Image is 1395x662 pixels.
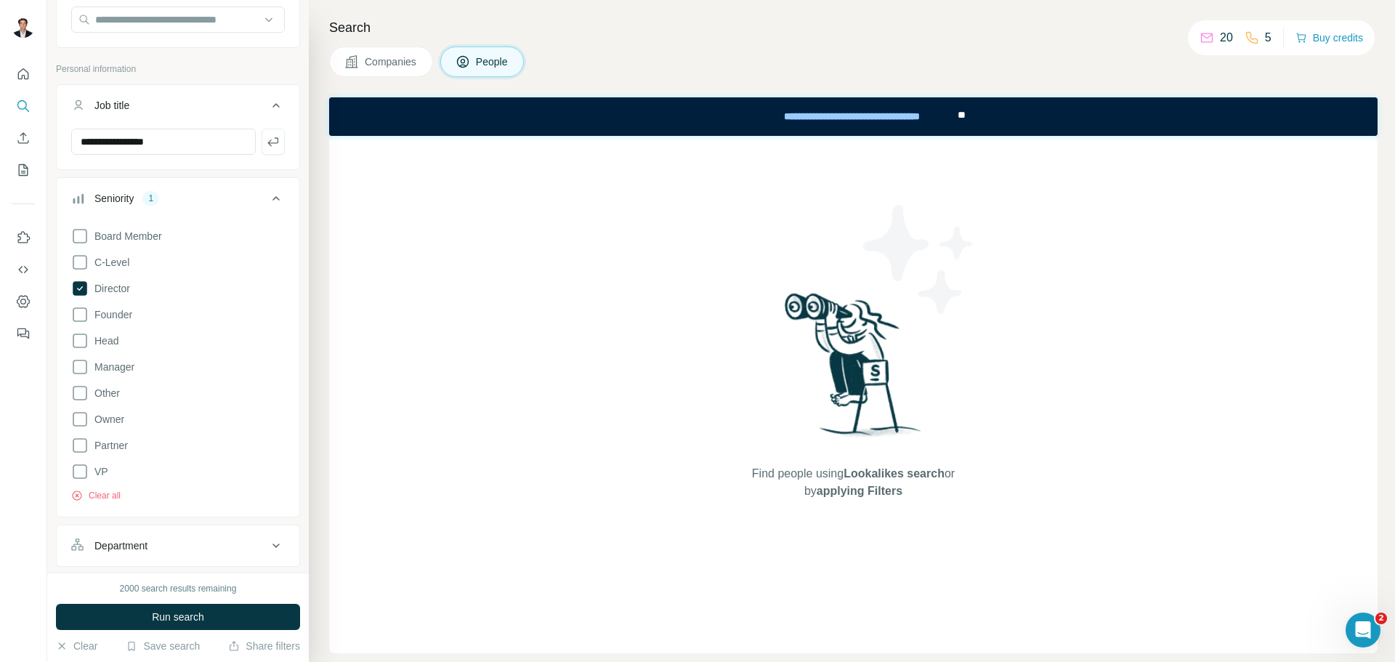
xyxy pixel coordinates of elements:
button: Buy credits [1295,28,1363,48]
button: Share filters [228,639,300,653]
span: People [476,55,509,69]
p: 20 [1220,29,1233,47]
button: Enrich CSV [12,125,35,151]
button: Use Surfe API [12,257,35,283]
button: Clear [56,639,97,653]
span: applying Filters [817,485,902,497]
span: Run search [152,610,204,624]
p: 5 [1265,29,1271,47]
img: Surfe Illustration - Stars [854,194,984,325]
span: Director [89,281,130,296]
h4: Search [329,17,1378,38]
button: Run search [56,604,300,630]
span: Head [89,334,118,348]
span: Lookalikes search [844,467,945,480]
iframe: Intercom live chat [1346,613,1380,647]
button: Quick start [12,61,35,87]
button: Job title [57,88,299,129]
button: Save search [126,639,200,653]
span: Partner [89,438,128,453]
span: Board Member [89,229,162,243]
img: Surfe Illustration - Woman searching with binoculars [778,289,929,451]
button: Feedback [12,320,35,347]
button: Department [57,528,299,563]
span: Companies [365,55,418,69]
button: Dashboard [12,288,35,315]
img: Avatar [12,15,35,38]
button: Use Surfe on LinkedIn [12,225,35,251]
button: My lists [12,157,35,183]
button: Seniority1 [57,181,299,222]
p: Personal information [56,62,300,76]
span: VP [89,464,108,479]
div: 1 [142,192,159,205]
span: Manager [89,360,134,374]
div: Job title [94,98,129,113]
iframe: Banner [329,97,1378,136]
span: 2 [1375,613,1387,624]
div: Department [94,538,147,553]
button: Clear all [71,489,121,502]
div: 2000 search results remaining [120,582,237,595]
button: Search [12,93,35,119]
span: Other [89,386,120,400]
div: Seniority [94,191,134,206]
span: Owner [89,412,124,427]
span: Find people using or by [737,465,969,500]
span: Founder [89,307,132,322]
span: C-Level [89,255,129,270]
